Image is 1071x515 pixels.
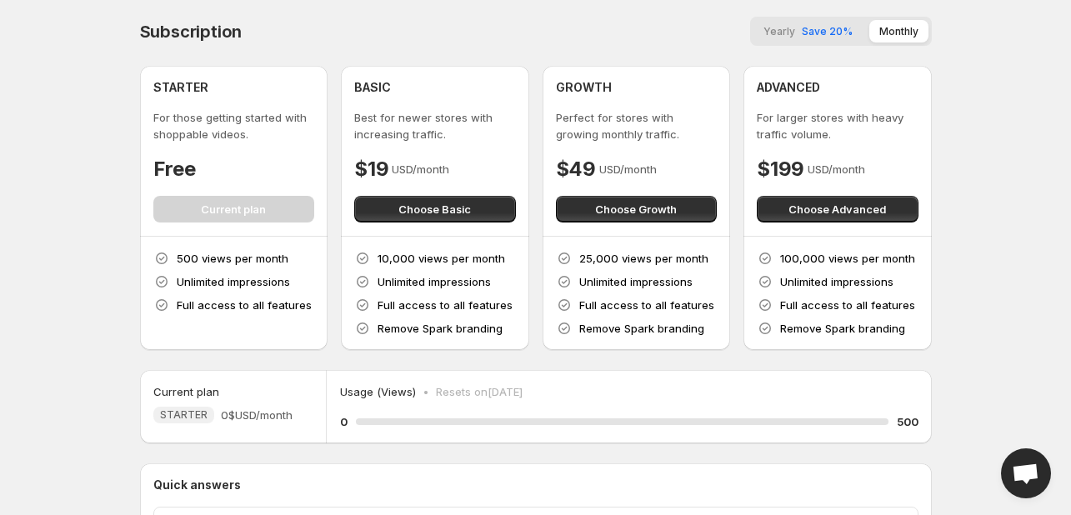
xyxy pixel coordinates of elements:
[757,196,918,222] button: Choose Advanced
[378,273,491,290] p: Unlimited impressions
[780,250,915,267] p: 100,000 views per month
[753,20,863,42] button: YearlySave 20%
[579,250,708,267] p: 25,000 views per month
[153,79,208,96] h4: STARTER
[579,320,704,337] p: Remove Spark branding
[177,297,312,313] p: Full access to all features
[757,109,918,142] p: For larger stores with heavy traffic volume.
[153,109,315,142] p: For those getting started with shoppable videos.
[378,297,513,313] p: Full access to all features
[354,109,516,142] p: Best for newer stores with increasing traffic.
[153,383,219,400] h5: Current plan
[378,320,503,337] p: Remove Spark branding
[436,383,523,400] p: Resets on [DATE]
[763,25,795,37] span: Yearly
[140,22,243,42] h4: Subscription
[153,477,918,493] p: Quick answers
[556,156,596,182] h4: $49
[808,161,865,177] p: USD/month
[221,407,293,423] span: 0$ USD/month
[802,25,853,37] span: Save 20%
[869,20,928,42] button: Monthly
[423,383,429,400] p: •
[177,273,290,290] p: Unlimited impressions
[780,297,915,313] p: Full access to all features
[757,156,804,182] h4: $199
[398,201,471,217] span: Choose Basic
[780,273,893,290] p: Unlimited impressions
[340,413,348,430] h5: 0
[780,320,905,337] p: Remove Spark branding
[788,201,886,217] span: Choose Advanced
[378,250,505,267] p: 10,000 views per month
[177,250,288,267] p: 500 views per month
[354,196,516,222] button: Choose Basic
[354,79,391,96] h4: BASIC
[392,161,449,177] p: USD/month
[160,408,208,422] span: STARTER
[556,196,718,222] button: Choose Growth
[579,297,714,313] p: Full access to all features
[595,201,677,217] span: Choose Growth
[1001,448,1051,498] div: Open chat
[354,156,388,182] h4: $19
[153,156,196,182] h4: Free
[897,413,918,430] h5: 500
[556,79,612,96] h4: GROWTH
[556,109,718,142] p: Perfect for stores with growing monthly traffic.
[579,273,693,290] p: Unlimited impressions
[340,383,416,400] p: Usage (Views)
[599,161,657,177] p: USD/month
[757,79,820,96] h4: ADVANCED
